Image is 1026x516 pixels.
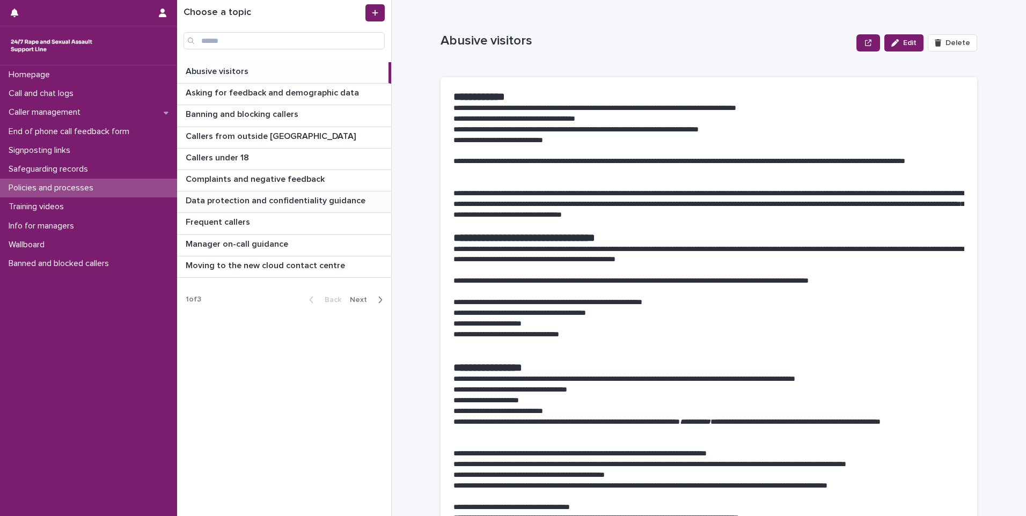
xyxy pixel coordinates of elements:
button: Edit [884,34,924,51]
h1: Choose a topic [184,7,363,19]
p: Training videos [4,202,72,212]
p: Abusive visitors [186,64,251,77]
a: Data protection and confidentiality guidanceData protection and confidentiality guidance [177,191,391,213]
a: Moving to the new cloud contact centreMoving to the new cloud contact centre [177,256,391,278]
button: Delete [928,34,977,51]
p: Data protection and confidentiality guidance [186,194,368,206]
a: Frequent callersFrequent callers [177,213,391,234]
p: Abusive visitors [441,33,852,49]
p: Safeguarding records [4,164,97,174]
img: rhQMoQhaT3yELyF149Cw [9,35,94,56]
button: Next [346,295,391,305]
a: Asking for feedback and demographic dataAsking for feedback and demographic data [177,84,391,105]
p: Info for managers [4,221,83,231]
span: Next [350,296,373,304]
p: End of phone call feedback form [4,127,138,137]
p: Homepage [4,70,58,80]
span: Delete [946,39,970,47]
p: Callers under 18 [186,151,251,163]
p: Banned and blocked callers [4,259,118,269]
span: Edit [903,39,917,47]
p: Moving to the new cloud contact centre [186,259,347,271]
p: Manager on-call guidance [186,237,290,249]
a: Manager on-call guidanceManager on-call guidance [177,235,391,256]
a: Banning and blocking callersBanning and blocking callers [177,105,391,127]
a: Callers from outside [GEOGRAPHIC_DATA]Callers from outside [GEOGRAPHIC_DATA] [177,127,391,149]
p: Frequent callers [186,215,252,227]
p: Banning and blocking callers [186,107,301,120]
p: Call and chat logs [4,89,82,99]
a: Callers under 18Callers under 18 [177,149,391,170]
p: 1 of 3 [177,286,210,313]
p: Callers from outside [GEOGRAPHIC_DATA] [186,129,358,142]
button: Back [301,295,346,305]
input: Search [184,32,385,49]
a: Abusive visitorsAbusive visitors [177,62,391,84]
p: Complaints and negative feedback [186,172,327,185]
a: Complaints and negative feedbackComplaints and negative feedback [177,170,391,191]
p: Asking for feedback and demographic data [186,86,361,98]
p: Wallboard [4,240,53,250]
p: Caller management [4,107,89,117]
span: Back [318,296,341,304]
p: Policies and processes [4,183,102,193]
p: Signposting links [4,145,79,156]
